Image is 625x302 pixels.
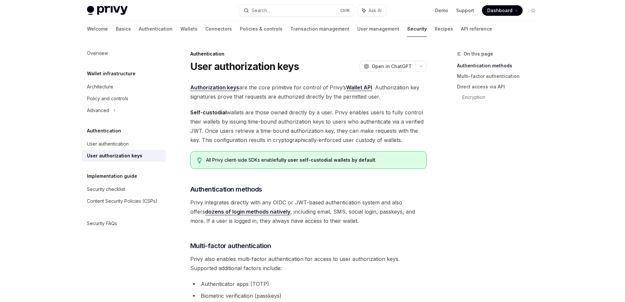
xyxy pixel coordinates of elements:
[82,138,166,150] a: User authentication
[87,49,108,57] div: Overview
[87,83,113,91] div: Architecture
[357,21,399,37] a: User management
[82,183,166,195] a: Security checklist
[87,70,135,78] h5: Wallet infrastructure
[528,5,538,16] button: Toggle dark mode
[87,172,137,180] h5: Implementation guide
[82,81,166,93] a: Architecture
[457,81,544,92] a: Direct access via API
[87,21,108,37] a: Welcome
[462,92,544,103] a: Encryption
[87,152,142,160] div: User authorization keys
[190,291,427,300] li: Biometric verification (passkeys)
[82,93,166,105] a: Policy and controls
[139,21,173,37] a: Authentication
[87,6,128,15] img: light logo
[372,63,412,70] span: Open in ChatGPT
[190,198,427,225] span: Privy integrates directly with any OIDC or JWT-based authentication system and also offers , incl...
[116,21,131,37] a: Basics
[190,108,427,145] span: wallets are those owned directly by a user. Privy enables users to fully control their wallets by...
[435,7,448,14] a: Demo
[87,197,157,205] div: Content Security Policies (CSPs)
[368,7,382,14] span: Ask AI
[252,7,270,14] div: Search...
[87,127,121,135] h5: Authentication
[190,83,427,101] span: are the core primitive for control of Privy’s . Authorization key signatures prove that requests ...
[180,21,198,37] a: Wallets
[357,5,386,16] button: Ask AI
[190,241,271,250] span: Multi-factor authentication
[346,84,372,91] a: Wallet API
[457,60,544,71] a: Authentication methods
[340,8,350,13] span: Ctrl K
[487,7,512,14] span: Dashboard
[197,157,202,163] svg: Tip
[87,220,117,227] div: Security FAQs
[87,95,128,103] div: Policy and controls
[205,21,232,37] a: Connectors
[190,279,427,289] li: Authenticator apps (TOTP)
[82,47,166,59] a: Overview
[190,109,227,116] strong: Self-custodial
[82,218,166,229] a: Security FAQs
[461,21,492,37] a: API reference
[87,140,129,148] div: User authentication
[190,254,427,273] span: Privy also enables multi-factor authentication for access to user authorization keys. Supported a...
[464,50,493,58] span: On this page
[190,60,299,72] h1: User authorization keys
[407,21,427,37] a: Security
[482,5,523,16] a: Dashboard
[87,106,109,114] div: Advanced
[240,21,282,37] a: Policies & controls
[190,185,262,194] span: Authentication methods
[457,71,544,81] a: Multi-factor authentication
[239,5,354,16] button: Search...CtrlK
[87,185,125,193] div: Security checklist
[435,21,453,37] a: Recipes
[206,157,420,163] div: All Privy client-side SDKs enable .
[456,7,474,14] a: Support
[82,195,166,207] a: Content Security Policies (CSPs)
[82,150,166,162] a: User authorization keys
[190,51,427,57] div: Authentication
[290,21,349,37] a: Transaction management
[205,208,290,215] a: dozens of login methods natively
[190,84,239,91] a: Authorization keys
[360,61,416,72] button: Open in ChatGPT
[276,157,375,163] strong: fully user self-custodial wallets by default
